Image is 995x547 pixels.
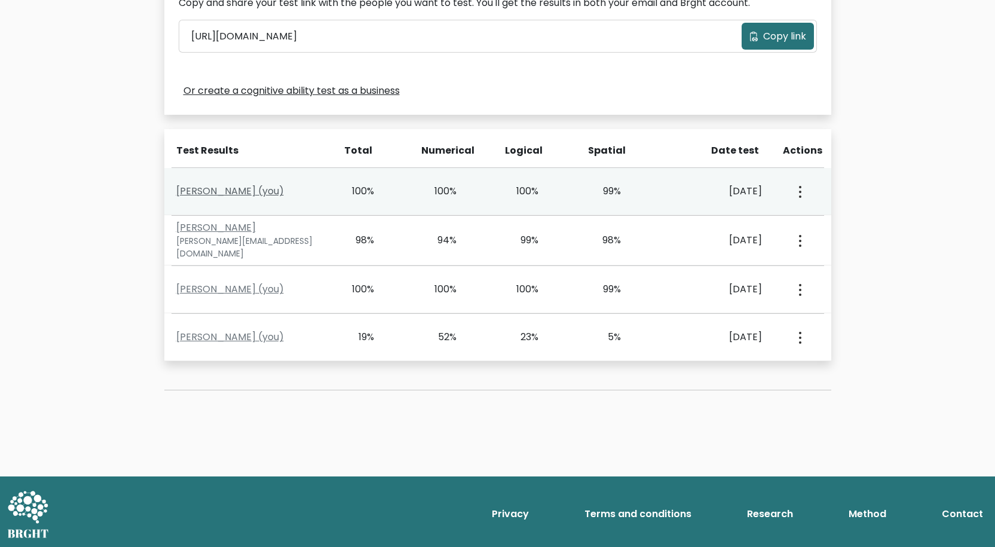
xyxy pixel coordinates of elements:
[587,184,621,198] div: 99%
[176,330,284,344] a: [PERSON_NAME] (you)
[341,282,375,297] div: 100%
[669,233,762,247] div: [DATE]
[783,143,824,158] div: Actions
[763,29,806,44] span: Copy link
[587,330,621,344] div: 5%
[176,143,324,158] div: Test Results
[587,282,621,297] div: 99%
[742,23,814,50] button: Copy link
[423,184,457,198] div: 100%
[176,221,256,234] a: [PERSON_NAME]
[421,143,456,158] div: Numerical
[338,143,373,158] div: Total
[672,143,769,158] div: Date test
[505,282,539,297] div: 100%
[742,502,798,526] a: Research
[423,282,457,297] div: 100%
[505,330,539,344] div: 23%
[505,184,539,198] div: 100%
[587,233,621,247] div: 98%
[176,184,284,198] a: [PERSON_NAME] (you)
[844,502,891,526] a: Method
[341,330,375,344] div: 19%
[487,502,534,526] a: Privacy
[341,233,375,247] div: 98%
[588,143,623,158] div: Spatial
[341,184,375,198] div: 100%
[669,282,762,297] div: [DATE]
[937,502,988,526] a: Contact
[505,233,539,247] div: 99%
[423,330,457,344] div: 52%
[176,235,326,260] div: [PERSON_NAME][EMAIL_ADDRESS][DOMAIN_NAME]
[505,143,540,158] div: Logical
[669,184,762,198] div: [DATE]
[176,282,284,296] a: [PERSON_NAME] (you)
[580,502,696,526] a: Terms and conditions
[423,233,457,247] div: 94%
[183,84,400,98] a: Or create a cognitive ability test as a business
[669,330,762,344] div: [DATE]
